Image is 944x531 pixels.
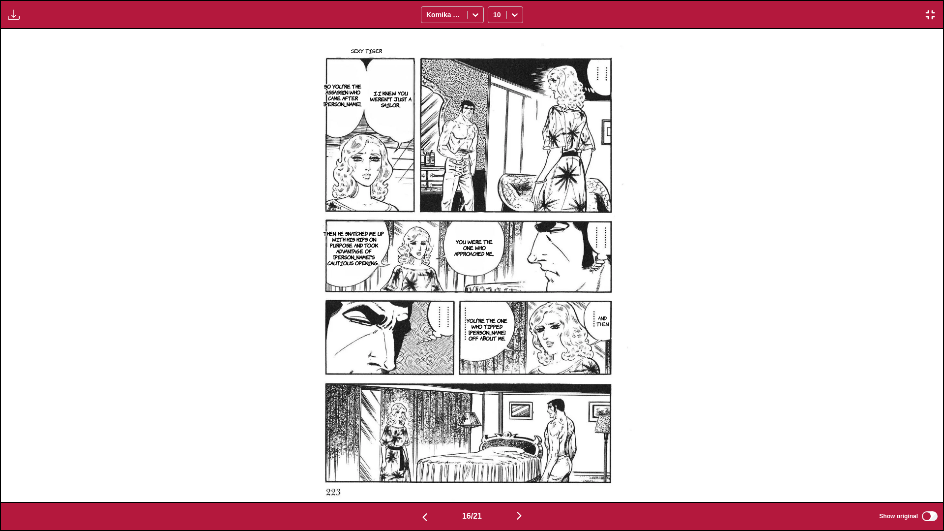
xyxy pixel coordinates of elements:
p: Then, he snatched me up with his hips on purpose and took advantage of [PERSON_NAME]'s cautious o... [319,228,390,268]
img: Manga Panel [312,29,632,502]
p: Sexy Tiger [349,46,384,56]
img: Next page [513,510,525,522]
p: I-I knew you weren't just a sailor... [361,88,420,110]
img: Previous page [419,511,431,523]
span: 16 / 21 [462,512,482,521]
p: So you're the assassin who came after [PERSON_NAME]... [322,81,364,109]
img: Download translated images [8,9,20,21]
input: Show original [922,511,938,521]
p: You were the one who approached me... [451,237,497,258]
p: You're the one who tipped [PERSON_NAME] off about me. [464,315,510,343]
span: Show original [879,513,918,520]
p: And then [594,313,611,329]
